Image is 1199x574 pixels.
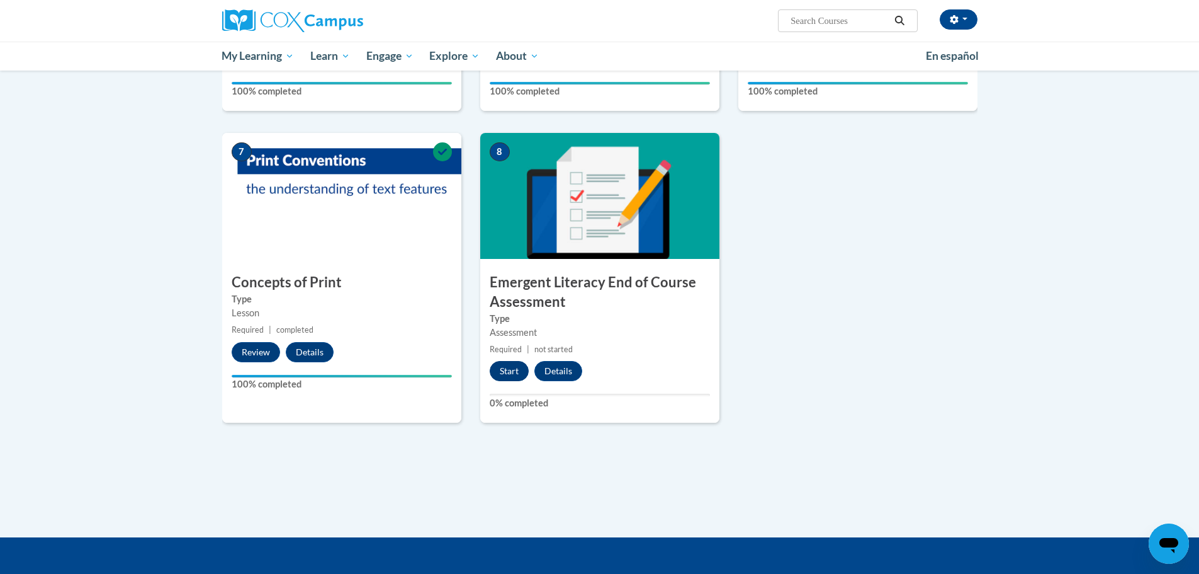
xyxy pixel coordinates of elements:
[490,345,522,354] span: Required
[748,84,968,98] label: 100% completed
[490,361,529,381] button: Start
[488,42,547,71] a: About
[222,133,461,259] img: Course Image
[222,9,363,32] img: Cox Campus
[302,42,358,71] a: Learn
[527,345,529,354] span: |
[490,84,710,98] label: 100% completed
[940,9,977,30] button: Account Settings
[269,325,271,335] span: |
[232,377,452,391] label: 100% completed
[429,49,480,64] span: Explore
[534,345,573,354] span: not started
[490,396,710,410] label: 0% completed
[480,273,719,312] h3: Emergent Literacy End of Course Assessment
[214,42,303,71] a: My Learning
[534,361,582,381] button: Details
[232,325,264,335] span: Required
[890,13,909,28] button: Search
[421,42,488,71] a: Explore
[1149,524,1189,564] iframe: Button to launch messaging window, conversation in progress
[222,273,461,292] h3: Concepts of Print
[366,49,414,64] span: Engage
[310,49,350,64] span: Learn
[789,13,890,28] input: Search Courses
[232,142,252,161] span: 7
[358,42,422,71] a: Engage
[490,142,510,161] span: 8
[926,49,979,62] span: En español
[480,133,719,259] img: Course Image
[490,82,710,84] div: Your progress
[490,312,710,326] label: Type
[490,326,710,340] div: Assessment
[232,292,452,306] label: Type
[222,9,461,32] a: Cox Campus
[918,43,987,69] a: En español
[496,49,539,64] span: About
[222,49,294,64] span: My Learning
[232,306,452,320] div: Lesson
[276,325,313,335] span: completed
[232,82,452,84] div: Your progress
[203,42,996,71] div: Main menu
[232,375,452,377] div: Your progress
[286,342,334,362] button: Details
[232,84,452,98] label: 100% completed
[232,342,280,362] button: Review
[748,82,968,84] div: Your progress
